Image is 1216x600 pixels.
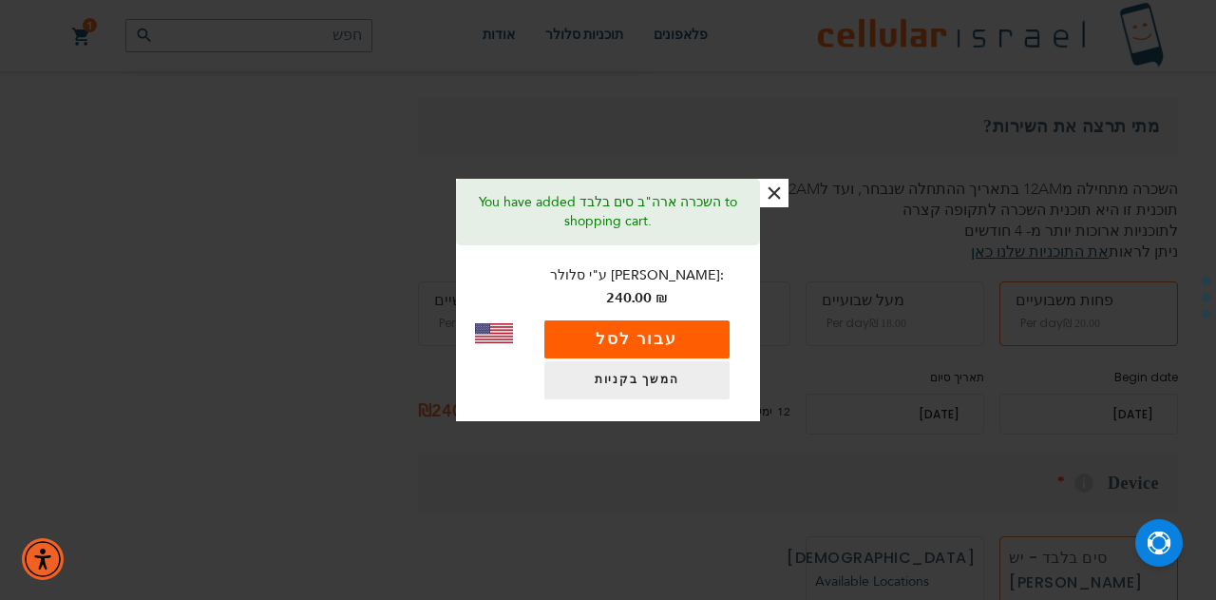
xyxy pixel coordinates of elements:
button: × [760,179,788,207]
div: תפריט נגישות [22,538,64,580]
button: עבור לסל [544,320,730,358]
p: You have added השכרה ארה"ב סים בלבד to shopping cart. [470,193,746,231]
p: ע"י סלולר [PERSON_NAME]: [532,264,741,311]
span: ‏240.00 ₪ [606,287,668,311]
a: המשך בקניות [544,361,730,399]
